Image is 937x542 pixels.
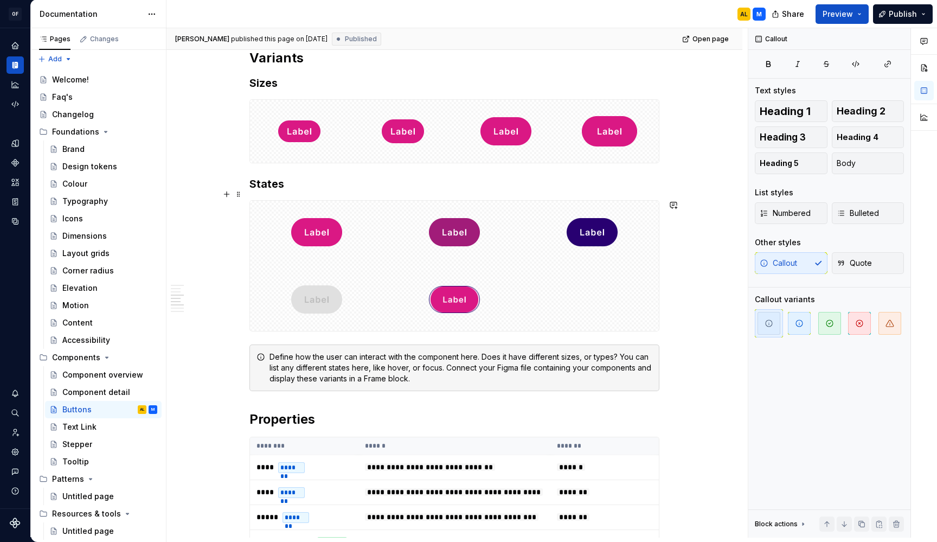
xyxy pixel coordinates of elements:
span: Body [837,158,856,169]
button: Body [832,152,904,174]
div: Pages [39,35,70,43]
div: List styles [755,187,793,198]
span: Preview [823,9,853,20]
button: Heading 5 [755,152,827,174]
div: Typography [62,196,108,207]
div: Faq's [52,92,73,103]
button: Add [35,52,75,67]
button: Quote [832,252,904,274]
button: Notifications [7,385,24,402]
div: M [151,404,155,415]
a: Stepper [45,436,162,453]
a: Design tokens [7,135,24,152]
div: Buttons [62,404,92,415]
a: Home [7,37,24,54]
div: Block actions [755,520,798,528]
button: Publish [873,4,933,24]
div: Resources & tools [52,508,121,519]
div: Stepper [62,439,92,450]
h3: Sizes [249,75,659,91]
h2: Variants [249,49,659,67]
span: Add [48,55,62,63]
a: Component detail [45,384,162,401]
a: Colour [45,175,162,193]
span: Heading 1 [760,106,811,117]
a: Accessibility [45,331,162,349]
div: Components [35,349,162,366]
a: Settings [7,443,24,461]
h3: States [249,176,659,192]
button: OF [2,2,28,25]
div: Elevation [62,283,98,294]
div: Patterns [35,470,162,488]
span: Bulleted [837,208,879,219]
a: Text Link [45,418,162,436]
a: Dimensions [45,227,162,245]
a: Motion [45,297,162,314]
span: Published [345,35,377,43]
a: Supernova Logo [10,518,21,528]
h2: Properties [249,411,659,428]
div: Define how the user can interact with the component here. Does it have different sizes, or types?... [269,352,652,384]
span: Open page [692,35,729,43]
div: Untitled page [62,491,114,502]
div: Patterns [52,474,84,484]
span: Heading 3 [760,132,806,143]
a: Tooltip [45,453,162,470]
span: Heading 5 [760,158,799,169]
button: Heading 1 [755,100,827,122]
div: M [756,10,762,18]
a: Code automation [7,95,24,113]
a: Brand [45,141,162,158]
div: Assets [7,174,24,191]
div: Text Link [62,422,97,432]
div: Callout variants [755,294,815,305]
div: Design tokens [62,161,117,172]
div: Content [62,317,93,328]
a: Icons [45,210,162,227]
button: Heading 2 [832,100,904,122]
div: Block actions [755,517,807,532]
div: Motion [62,300,89,311]
div: Accessibility [62,335,110,346]
a: Elevation [45,279,162,297]
div: Foundations [35,123,162,141]
div: Tooltip [62,456,89,467]
button: Numbered [755,202,827,224]
div: OF [9,8,22,21]
div: Invite team [7,424,24,441]
div: Text styles [755,85,796,96]
a: Welcome! [35,71,162,88]
span: Heading 4 [837,132,878,143]
div: Documentation [40,9,142,20]
button: Contact support [7,463,24,480]
div: Brand [62,144,85,155]
span: Heading 2 [837,106,885,117]
a: Design tokens [45,158,162,175]
div: Colour [62,178,87,189]
a: Analytics [7,76,24,93]
div: Corner radius [62,265,114,276]
a: Changelog [35,106,162,123]
a: ButtonsALM [45,401,162,418]
a: Faq's [35,88,162,106]
span: Numbered [760,208,811,219]
button: Share [766,4,811,24]
span: Publish [889,9,917,20]
div: AL [740,10,748,18]
a: Components [7,154,24,171]
div: Foundations [52,126,99,137]
div: Changelog [52,109,94,120]
a: Storybook stories [7,193,24,211]
div: Changes [90,35,119,43]
div: AL [140,404,144,415]
a: Typography [45,193,162,210]
button: Heading 4 [832,126,904,148]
